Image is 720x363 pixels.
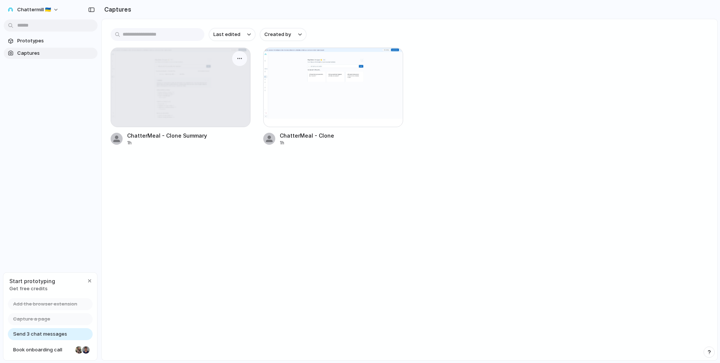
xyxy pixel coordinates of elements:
span: Add the browser extension [13,300,77,308]
span: Send 3 chat messages [13,330,67,338]
button: Last edited [209,28,255,41]
span: Get free credits [9,285,55,292]
span: Created by [264,31,291,38]
a: Prototypes [4,35,97,46]
button: Created by [260,28,306,41]
span: Captures [17,49,94,57]
h2: Captures [101,5,131,14]
div: Christian Iacullo [81,345,90,354]
span: Last edited [213,31,240,38]
div: 1h [280,139,334,146]
span: Capture a page [13,315,50,323]
a: Book onboarding call [8,344,93,356]
span: Start prototyping [9,277,55,285]
span: Book onboarding call [13,346,72,354]
div: ChatterMeal - Clone [280,132,334,139]
span: Prototypes [17,37,94,45]
span: Chattermill 🇺🇦 [17,6,51,13]
button: Chattermill 🇺🇦 [4,4,63,16]
a: Captures [4,48,97,59]
div: Nicole Kubica [75,345,84,354]
div: 1h [127,139,207,146]
div: ChatterMeal - Clone Summary [127,132,207,139]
